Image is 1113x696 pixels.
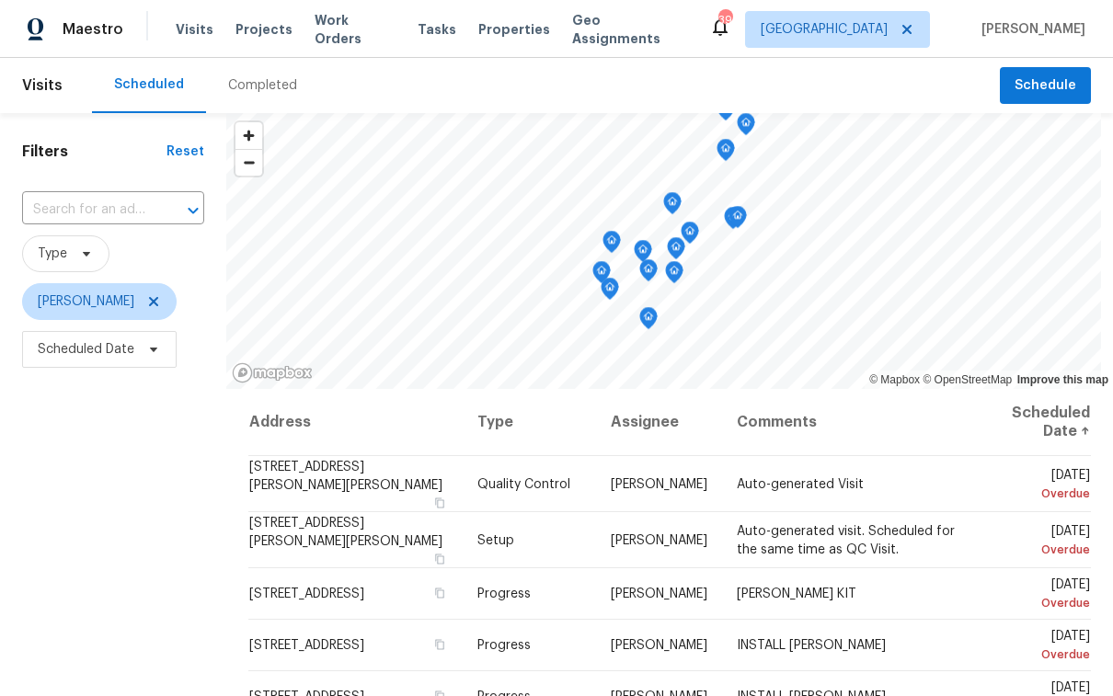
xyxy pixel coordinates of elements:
[665,261,683,290] div: Map marker
[737,477,864,490] span: Auto-generated Visit
[22,143,166,161] h1: Filters
[166,143,204,161] div: Reset
[463,389,596,456] th: Type
[722,389,975,456] th: Comments
[114,75,184,94] div: Scheduled
[667,237,685,266] div: Map marker
[248,389,463,456] th: Address
[990,594,1090,612] div: Overdue
[431,636,448,653] button: Copy Address
[592,261,611,290] div: Map marker
[22,65,63,106] span: Visits
[869,373,920,386] a: Mapbox
[315,11,396,48] span: Work Orders
[596,389,722,456] th: Assignee
[249,588,364,600] span: [STREET_ADDRESS]
[639,307,658,336] div: Map marker
[990,578,1090,612] span: [DATE]
[1000,67,1091,105] button: Schedule
[724,207,742,235] div: Map marker
[431,585,448,601] button: Copy Address
[639,259,658,288] div: Map marker
[737,639,886,652] span: INSTALL [PERSON_NAME]
[235,149,262,176] button: Zoom out
[235,122,262,149] button: Zoom in
[602,231,621,259] div: Map marker
[176,20,213,39] span: Visits
[990,645,1090,664] div: Overdue
[729,206,747,234] div: Map marker
[431,494,448,510] button: Copy Address
[38,245,67,263] span: Type
[990,468,1090,502] span: [DATE]
[235,20,293,39] span: Projects
[737,588,856,600] span: [PERSON_NAME] KIT
[990,630,1090,664] span: [DATE]
[611,588,707,600] span: [PERSON_NAME]
[228,76,297,95] div: Completed
[572,11,687,48] span: Geo Assignments
[975,389,1091,456] th: Scheduled Date ↑
[634,240,652,268] div: Map marker
[737,113,755,142] div: Map marker
[418,23,456,36] span: Tasks
[1015,74,1076,97] span: Schedule
[990,484,1090,502] div: Overdue
[38,292,134,311] span: [PERSON_NAME]
[1017,373,1108,386] a: Improve this map
[601,278,619,306] div: Map marker
[180,198,206,223] button: Open
[477,533,514,546] span: Setup
[737,524,955,555] span: Auto-generated visit. Scheduled for the same time as QC Visit.
[63,20,123,39] span: Maestro
[681,222,699,250] div: Map marker
[478,20,550,39] span: Properties
[249,460,442,491] span: [STREET_ADDRESS][PERSON_NAME][PERSON_NAME]
[990,540,1090,558] div: Overdue
[611,639,707,652] span: [PERSON_NAME]
[249,516,442,547] span: [STREET_ADDRESS][PERSON_NAME][PERSON_NAME]
[923,373,1012,386] a: OpenStreetMap
[232,362,313,383] a: Mapbox homepage
[611,533,707,546] span: [PERSON_NAME]
[718,11,731,29] div: 39
[226,113,1101,389] canvas: Map
[663,192,682,221] div: Map marker
[431,550,448,566] button: Copy Address
[477,588,531,600] span: Progress
[235,150,262,176] span: Zoom out
[717,139,735,167] div: Map marker
[761,20,888,39] span: [GEOGRAPHIC_DATA]
[22,196,153,224] input: Search for an address...
[477,477,570,490] span: Quality Control
[611,477,707,490] span: [PERSON_NAME]
[477,639,531,652] span: Progress
[990,524,1090,558] span: [DATE]
[38,340,134,359] span: Scheduled Date
[974,20,1085,39] span: [PERSON_NAME]
[249,639,364,652] span: [STREET_ADDRESS]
